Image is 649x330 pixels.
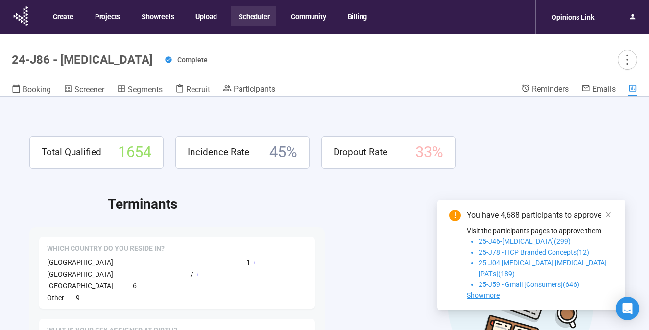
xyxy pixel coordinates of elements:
span: Dropout Rate [334,145,387,160]
span: Incidence Rate [188,145,249,160]
button: Scheduler [231,6,276,26]
span: Other [47,294,64,302]
span: 45 % [269,141,297,165]
a: Reminders [521,84,569,95]
span: 25-J04 [MEDICAL_DATA] [MEDICAL_DATA] [PAT's](189) [479,259,607,278]
button: Create [45,6,80,26]
h2: Terminants [108,193,620,215]
span: Segments [128,85,163,94]
button: Community [283,6,333,26]
span: Participants [234,84,275,94]
span: 25-J78 - HCP Branded Concepts(12) [479,248,589,256]
span: Booking [23,85,51,94]
span: 33 % [415,141,443,165]
a: Emails [581,84,616,95]
span: Reminders [532,84,569,94]
button: Upload [188,6,224,26]
div: Opinions Link [546,8,600,26]
span: [GEOGRAPHIC_DATA] [47,270,113,278]
button: Showreels [134,6,181,26]
span: 6 [133,281,137,291]
a: Participants [223,84,275,95]
span: Screener [74,85,104,94]
span: 7 [190,269,193,280]
h1: 24-J86 - [MEDICAL_DATA] [12,53,153,67]
span: Complete [177,56,208,64]
span: [GEOGRAPHIC_DATA] [47,282,113,290]
span: 1 [246,257,250,268]
div: Open Intercom Messenger [616,297,639,320]
button: Projects [87,6,127,26]
div: You have 4,688 participants to approve [467,210,614,221]
a: Segments [117,84,163,96]
a: Recruit [175,84,210,96]
span: exclamation-circle [449,210,461,221]
button: more [618,50,637,70]
span: more [621,53,634,66]
span: 25-J59 - Gmail [Consumers](646) [479,281,579,288]
span: [GEOGRAPHIC_DATA] [47,259,113,266]
span: 1654 [118,141,151,165]
span: Recruit [186,85,210,94]
span: 25-J46-[MEDICAL_DATA](299) [479,237,571,245]
span: Emails [592,84,616,94]
span: close [605,212,612,218]
button: Billing [340,6,374,26]
span: Showmore [467,291,500,299]
a: Screener [64,84,104,96]
a: Booking [12,84,51,96]
span: Which country do you reside in? [47,244,165,254]
span: 9 [76,292,80,303]
p: Visit the participants pages to approve them [467,225,614,236]
span: Total Qualified [42,145,101,160]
